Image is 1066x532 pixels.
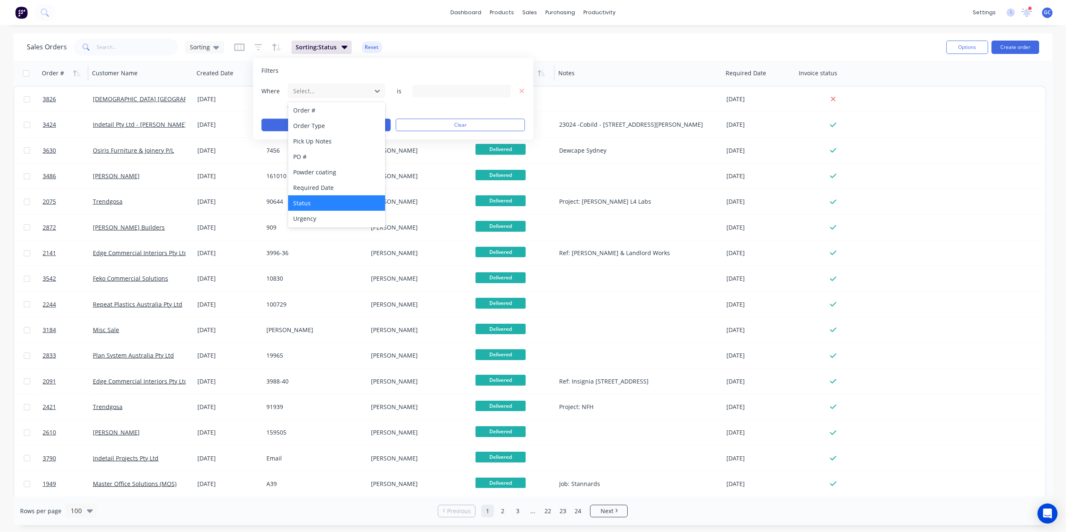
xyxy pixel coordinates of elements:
[43,471,93,496] a: 1949
[288,164,385,180] div: Powder coating
[266,274,359,283] div: 10830
[559,480,712,488] div: Job: Stannards
[296,43,337,51] span: Sorting: Status
[197,326,260,334] div: [DATE]
[197,274,260,283] div: [DATE]
[518,6,541,19] div: sales
[726,377,793,386] div: [DATE]
[559,120,712,129] div: 23024 -Cobild - [STREET_ADDRESS][PERSON_NAME]
[43,300,56,309] span: 2244
[43,249,56,257] span: 2141
[43,428,56,437] span: 2610
[197,428,260,437] div: [DATE]
[266,172,359,180] div: 161010
[43,343,93,368] a: 2833
[475,452,526,462] span: Delivered
[362,41,382,53] button: Reset
[371,377,464,386] div: [PERSON_NAME]
[371,172,464,180] div: [PERSON_NAME]
[579,6,620,19] div: productivity
[93,274,168,282] a: Feko Commercial Solutions
[572,505,584,517] a: Page 24
[93,197,123,205] a: Trendgosa
[288,102,385,118] div: Order #
[475,221,526,231] span: Delivered
[93,428,140,436] a: [PERSON_NAME]
[93,223,165,231] a: [PERSON_NAME] Builders
[93,454,158,462] a: Indetail Projects Pty Ltd
[266,249,359,257] div: 3996-36
[43,292,93,317] a: 2244
[591,507,627,515] a: Next page
[726,95,793,103] div: [DATE]
[726,223,793,232] div: [DATE]
[197,146,260,155] div: [DATE]
[43,120,56,129] span: 3424
[43,369,93,394] a: 2091
[266,300,359,309] div: 100729
[197,480,260,488] div: [DATE]
[197,120,260,129] div: [DATE]
[43,240,93,266] a: 2141
[93,300,182,308] a: Repeat Plastics Australia Pty Ltd
[197,403,260,411] div: [DATE]
[261,66,279,75] span: Filters
[93,403,123,411] a: Trendgosa
[371,223,464,232] div: [PERSON_NAME]
[43,394,93,419] a: 2421
[486,6,518,19] div: products
[726,197,793,206] div: [DATE]
[371,454,464,463] div: [PERSON_NAME]
[197,69,233,77] div: Created Date
[726,403,793,411] div: [DATE]
[475,324,526,334] span: Delivered
[197,377,260,386] div: [DATE]
[43,266,93,291] a: 3542
[726,146,793,155] div: [DATE]
[726,274,793,283] div: [DATE]
[475,478,526,488] span: Delivered
[43,215,93,240] a: 2872
[726,249,793,257] div: [DATE]
[446,6,486,19] a: dashboard
[475,298,526,308] span: Delivered
[93,480,176,488] a: Master Office Solutions (MOS)
[475,426,526,437] span: Delivered
[93,95,215,103] a: [DEMOGRAPHIC_DATA] [GEOGRAPHIC_DATA]
[266,223,359,232] div: 909
[559,377,712,386] div: Ref: Insignia [STREET_ADDRESS]
[371,480,464,488] div: [PERSON_NAME]
[1038,504,1058,524] div: Open Intercom Messenger
[475,349,526,360] span: Delivered
[371,428,464,437] div: [PERSON_NAME]
[197,300,260,309] div: [DATE]
[435,505,631,517] ul: Pagination
[992,41,1039,54] button: Create order
[726,300,793,309] div: [DATE]
[475,144,526,154] span: Delivered
[43,446,93,471] a: 3790
[43,197,56,206] span: 2075
[371,403,464,411] div: [PERSON_NAME]
[391,87,407,95] span: is
[475,170,526,180] span: Delivered
[43,138,93,163] a: 3630
[438,507,475,515] a: Previous page
[475,375,526,385] span: Delivered
[27,43,67,51] h1: Sales Orders
[43,146,56,155] span: 3630
[288,118,385,133] div: Order Type
[43,87,93,112] a: 3826
[42,69,64,77] div: Order #
[261,87,286,95] span: Where
[43,420,93,445] a: 2610
[726,480,793,488] div: [DATE]
[288,149,385,164] div: PO #
[726,351,793,360] div: [DATE]
[447,507,471,515] span: Previous
[43,454,56,463] span: 3790
[558,69,575,77] div: Notes
[266,428,359,437] div: 159505
[287,104,386,110] button: add
[799,69,837,77] div: Invoice status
